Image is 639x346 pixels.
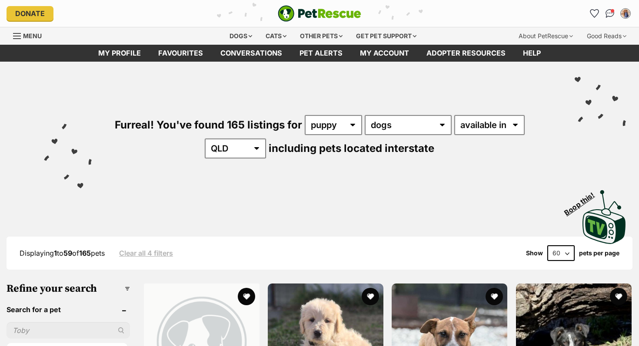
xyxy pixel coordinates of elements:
button: favourite [362,288,379,305]
a: Menu [13,27,48,43]
a: Pet alerts [291,45,351,62]
div: Cats [260,27,293,45]
span: Furreal! You've found 165 listings for [115,119,302,131]
button: favourite [610,288,627,305]
div: Good Reads [581,27,632,45]
strong: 59 [63,249,72,257]
a: PetRescue [278,5,361,22]
img: Steph profile pic [621,9,630,18]
a: Help [514,45,549,62]
a: Adopter resources [418,45,514,62]
img: PetRescue TV logo [582,190,626,244]
span: including pets located interstate [269,142,434,155]
a: Conversations [603,7,617,20]
span: Show [526,250,543,257]
button: My account [619,7,632,20]
span: Displaying to of pets [20,249,105,257]
input: Toby [7,322,130,339]
button: favourite [486,288,503,305]
a: Clear all 4 filters [119,249,173,257]
strong: 1 [54,249,57,257]
a: Favourites [150,45,212,62]
div: About PetRescue [513,27,579,45]
div: Other pets [294,27,349,45]
a: My account [351,45,418,62]
button: favourite [238,288,255,305]
div: Get pet support [350,27,423,45]
ul: Account quick links [587,7,632,20]
a: Favourites [587,7,601,20]
header: Search for a pet [7,306,130,313]
h3: Refine your search [7,283,130,295]
span: Boop this! [563,185,603,217]
span: Menu [23,32,42,40]
strong: 165 [79,249,91,257]
a: Boop this! [582,182,626,246]
a: Donate [7,6,53,21]
a: conversations [212,45,291,62]
a: My profile [90,45,150,62]
img: logo-e224e6f780fb5917bec1dbf3a21bbac754714ae5b6737aabdf751b685950b380.svg [278,5,361,22]
div: Dogs [223,27,258,45]
label: pets per page [579,250,619,257]
img: chat-41dd97257d64d25036548639549fe6c8038ab92f7586957e7f3b1b290dea8141.svg [606,9,615,18]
